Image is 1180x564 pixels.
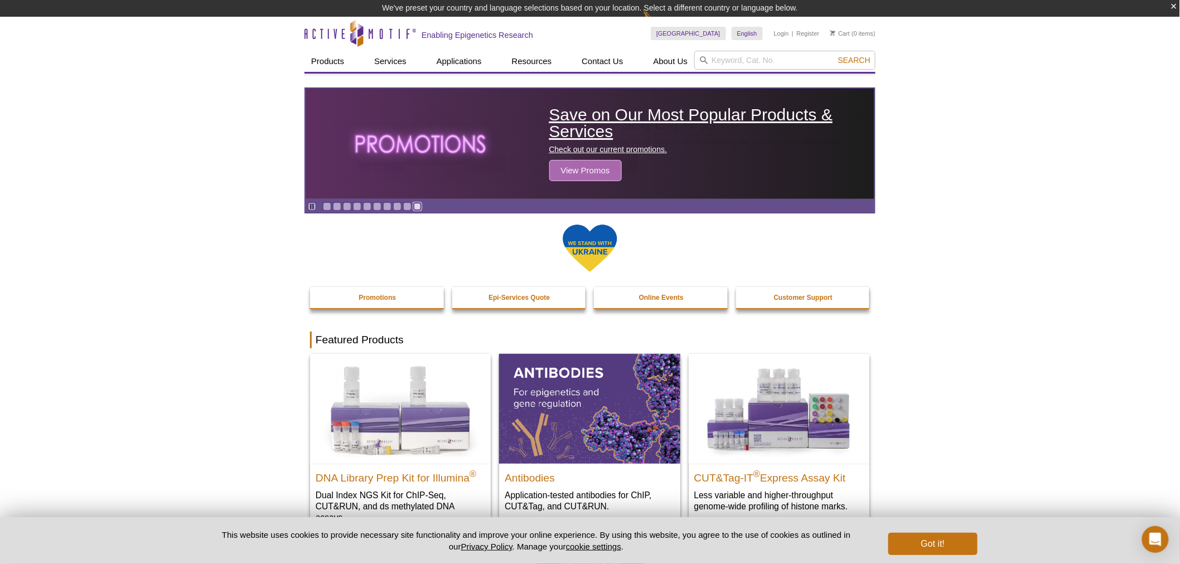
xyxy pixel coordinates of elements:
h2: CUT&Tag-IT Express Assay Kit [694,467,864,484]
a: Cart [830,30,850,37]
a: Go to slide 10 [413,202,422,211]
h2: Enabling Epigenetics Research [422,30,533,40]
a: Customer Support [736,287,871,308]
img: CUT&Tag-IT® Express Assay Kit [689,354,869,463]
a: Go to slide 9 [403,202,412,211]
a: Promotions [310,287,445,308]
img: All Antibodies [499,354,680,463]
img: The word promotions written in all caps with a glowing effect [348,115,495,172]
p: Application-tested antibodies for ChIP, CUT&Tag, and CUT&RUN. [505,489,674,512]
strong: Epi-Services Quote [489,294,550,302]
button: Search [835,55,874,65]
a: Go to slide 2 [333,202,341,211]
a: All Antibodies Antibodies Application-tested antibodies for ChIP, CUT&Tag, and CUT&RUN. [499,354,680,523]
a: Resources [505,51,559,72]
a: Go to slide 6 [373,202,381,211]
a: The word promotions written in all caps with a glowing effect Save on Our Most Popular Products &... [306,89,874,199]
p: Check out our current promotions. [549,144,869,154]
a: Toggle autoplay [308,202,316,211]
h2: DNA Library Prep Kit for Illumina [316,467,485,484]
span: Search [838,56,871,65]
a: English [732,27,763,40]
div: Open Intercom Messenger [1142,526,1169,553]
p: Less variable and higher-throughput genome-wide profiling of histone marks​. [694,489,864,512]
img: Change Here [643,8,673,35]
h2: Save on Our Most Popular Products & Services [549,106,869,140]
a: Go to slide 8 [393,202,402,211]
a: Privacy Policy [461,542,512,551]
li: | [792,27,794,40]
a: DNA Library Prep Kit for Illumina DNA Library Prep Kit for Illumina® Dual Index NGS Kit for ChIP-... [310,354,491,534]
input: Keyword, Cat. No. [694,51,876,70]
p: This website uses cookies to provide necessary site functionality and improve your online experie... [202,529,870,552]
img: We Stand With Ukraine [562,223,618,273]
a: Go to slide 5 [363,202,371,211]
a: Go to slide 1 [323,202,331,211]
button: Got it! [888,533,978,555]
strong: Promotions [359,294,396,302]
article: Save on Our Most Popular Products & Services [306,89,874,199]
a: Contact Us [575,51,630,72]
li: (0 items) [830,27,876,40]
a: Register [796,30,819,37]
a: Epi-Services Quote [452,287,587,308]
sup: ® [753,469,760,479]
a: CUT&Tag-IT® Express Assay Kit CUT&Tag-IT®Express Assay Kit Less variable and higher-throughput ge... [689,354,869,523]
sup: ® [470,469,476,479]
a: Services [367,51,413,72]
strong: Online Events [639,294,684,302]
a: Go to slide 4 [353,202,361,211]
img: Your Cart [830,30,835,36]
a: Go to slide 3 [343,202,351,211]
a: Applications [430,51,489,72]
a: Login [774,30,789,37]
h2: Antibodies [505,467,674,484]
span: View Promos [549,160,622,181]
a: Go to slide 7 [383,202,391,211]
img: DNA Library Prep Kit for Illumina [310,354,491,463]
a: About Us [647,51,695,72]
h2: Featured Products [310,332,870,348]
a: [GEOGRAPHIC_DATA] [651,27,726,40]
a: Products [304,51,351,72]
button: cookie settings [566,542,621,551]
p: Dual Index NGS Kit for ChIP-Seq, CUT&RUN, and ds methylated DNA assays. [316,489,485,523]
a: Online Events [594,287,729,308]
strong: Customer Support [774,294,833,302]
